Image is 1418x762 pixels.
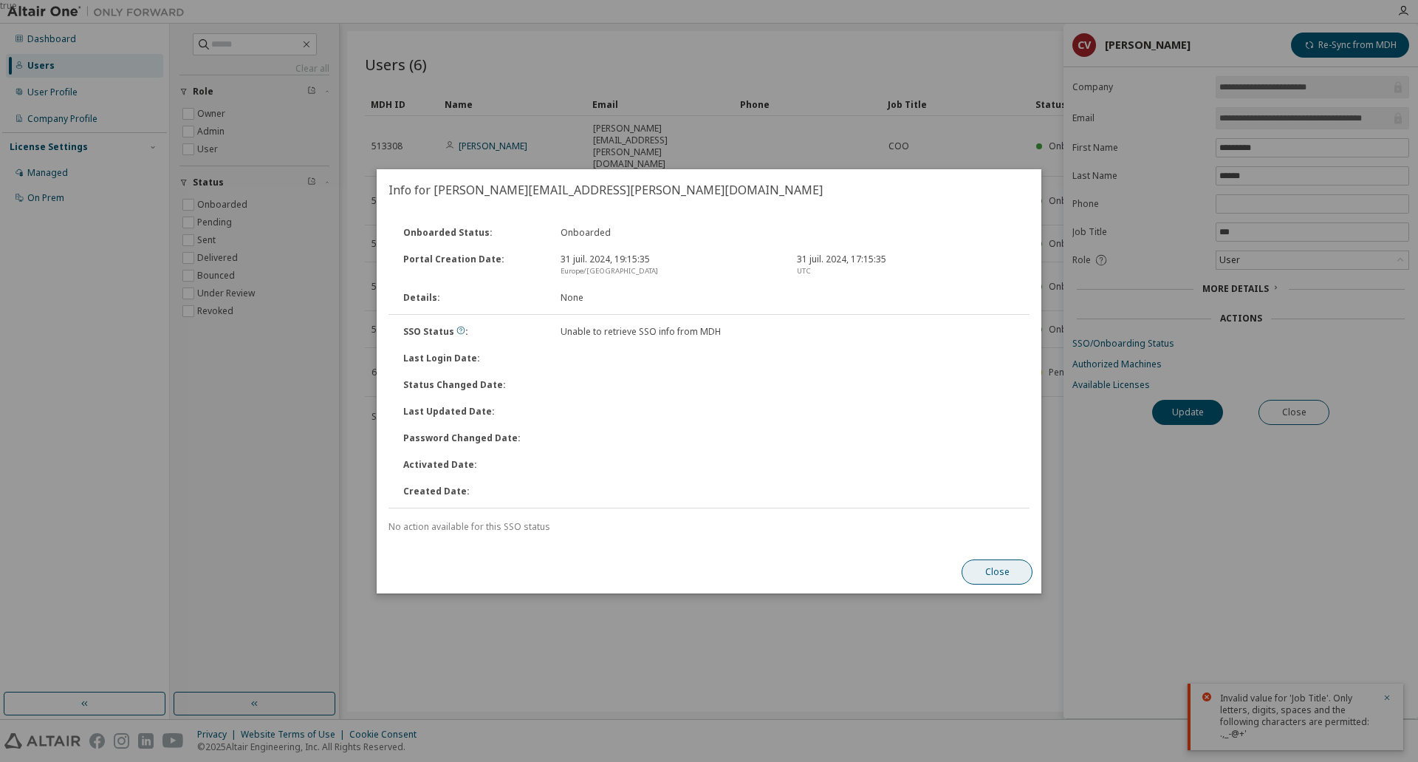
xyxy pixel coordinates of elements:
[394,292,552,304] div: Details :
[394,326,552,338] div: SSO Status :
[394,406,552,418] div: Last Updated Date :
[388,521,1030,533] div: No action available for this SSO status
[797,265,1015,277] div: UTC
[561,265,779,277] div: Europe/[GEOGRAPHIC_DATA]
[552,292,788,304] div: None
[962,559,1032,585] button: Close
[552,326,788,338] div: Unable to retrieve SSO info from MDH
[552,254,788,277] div: 31 juil. 2024, 19:15:35
[377,169,1041,211] h2: Info for [PERSON_NAME][EMAIL_ADDRESS][PERSON_NAME][DOMAIN_NAME]
[394,486,552,497] div: Created Date :
[394,432,552,444] div: Password Changed Date :
[394,254,552,277] div: Portal Creation Date :
[394,379,552,391] div: Status Changed Date :
[394,459,552,471] div: Activated Date :
[394,227,552,239] div: Onboarded Status :
[788,254,1024,277] div: 31 juil. 2024, 17:15:35
[552,227,788,239] div: Onboarded
[394,353,552,364] div: Last Login Date :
